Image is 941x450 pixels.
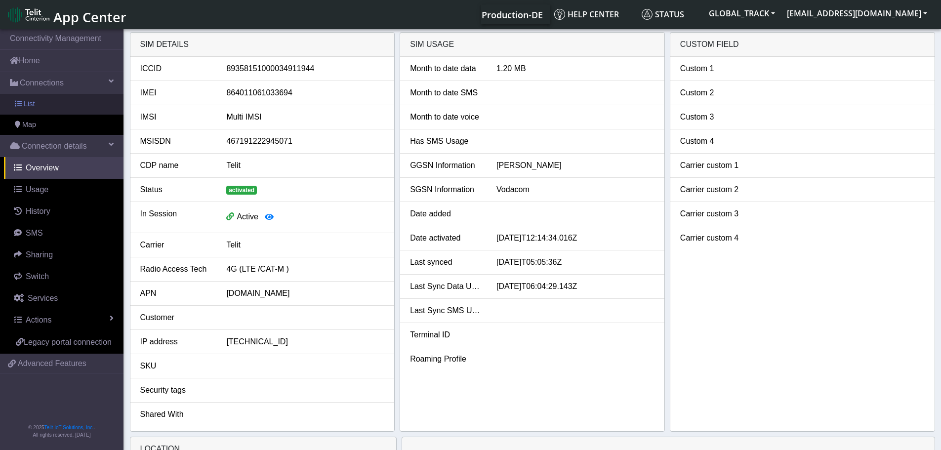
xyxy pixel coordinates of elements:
[26,316,51,324] span: Actions
[403,353,489,365] div: Roaming Profile
[673,160,759,171] div: Carrier custom 1
[133,409,219,420] div: Shared With
[403,256,489,268] div: Last synced
[26,164,59,172] span: Overview
[403,184,489,196] div: SGSN Information
[133,184,219,196] div: Status
[403,63,489,75] div: Month to date data
[489,63,662,75] div: 1.20 MB
[258,208,280,227] button: View session details
[44,425,94,430] a: Telit IoT Solutions, Inc.
[403,87,489,99] div: Month to date SMS
[133,208,219,227] div: In Session
[673,63,759,75] div: Custom 1
[638,4,703,24] a: Status
[226,186,257,195] span: activated
[8,7,49,23] img: logo-telit-cinterion-gw-new.png
[673,87,759,99] div: Custom 2
[642,9,653,20] img: status.svg
[219,160,392,171] div: Telit
[133,160,219,171] div: CDP name
[24,338,112,346] span: Legacy portal connection
[781,4,933,22] button: [EMAIL_ADDRESS][DOMAIN_NAME]
[673,208,759,220] div: Carrier custom 3
[554,9,565,20] img: knowledge.svg
[133,263,219,275] div: Radio Access Tech
[133,87,219,99] div: IMEI
[489,281,662,292] div: [DATE]T06:04:29.143Z
[4,309,123,331] a: Actions
[28,294,58,302] span: Services
[673,135,759,147] div: Custom 4
[673,111,759,123] div: Custom 3
[4,179,123,201] a: Usage
[4,244,123,266] a: Sharing
[489,160,662,171] div: [PERSON_NAME]
[642,9,684,20] span: Status
[4,287,123,309] a: Services
[219,63,392,75] div: 89358151000034911944
[403,329,489,341] div: Terminal ID
[26,207,50,215] span: History
[237,212,258,221] span: Active
[489,256,662,268] div: [DATE]T05:05:36Z
[670,33,935,57] div: Custom field
[219,111,392,123] div: Multi IMSI
[400,33,664,57] div: SIM usage
[554,9,619,20] span: Help center
[403,111,489,123] div: Month to date voice
[481,4,542,24] a: Your current platform instance
[482,9,543,21] span: Production-DE
[26,185,48,194] span: Usage
[22,120,36,130] span: Map
[133,336,219,348] div: IP address
[489,232,662,244] div: [DATE]T12:14:34.016Z
[133,312,219,324] div: Customer
[673,232,759,244] div: Carrier custom 4
[219,135,392,147] div: 467191222945071
[673,184,759,196] div: Carrier custom 2
[219,336,392,348] div: [TECHNICAL_ID]
[22,140,87,152] span: Connection details
[133,287,219,299] div: APN
[133,384,219,396] div: Security tags
[550,4,638,24] a: Help center
[133,111,219,123] div: IMSI
[130,33,395,57] div: SIM details
[219,239,392,251] div: Telit
[703,4,781,22] button: GLOBAL_TRACK
[4,157,123,179] a: Overview
[403,208,489,220] div: Date added
[403,232,489,244] div: Date activated
[4,266,123,287] a: Switch
[219,263,392,275] div: 4G (LTE /CAT-M )
[8,4,125,25] a: App Center
[403,135,489,147] div: Has SMS Usage
[403,160,489,171] div: GGSN Information
[219,87,392,99] div: 864011061033694
[18,358,86,369] span: Advanced Features
[219,287,392,299] div: [DOMAIN_NAME]
[26,229,43,237] span: SMS
[489,184,662,196] div: Vodacom
[133,135,219,147] div: MSISDN
[26,272,49,281] span: Switch
[133,360,219,372] div: SKU
[133,239,219,251] div: Carrier
[133,63,219,75] div: ICCID
[4,222,123,244] a: SMS
[403,281,489,292] div: Last Sync Data Usage
[4,201,123,222] a: History
[53,8,126,26] span: App Center
[26,250,53,259] span: Sharing
[24,99,35,110] span: List
[20,77,64,89] span: Connections
[403,305,489,317] div: Last Sync SMS Usage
